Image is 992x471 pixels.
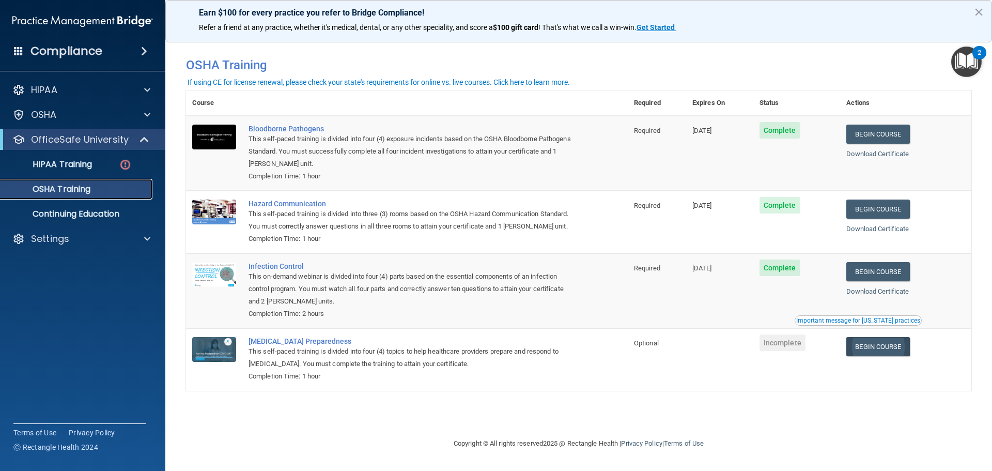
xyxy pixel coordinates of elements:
[119,158,132,171] img: danger-circle.6113f641.png
[760,260,800,276] span: Complete
[978,53,981,66] div: 2
[846,125,909,144] a: Begin Course
[249,208,576,233] div: This self-paced training is divided into three (3) rooms based on the OSHA Hazard Communication S...
[846,262,909,281] a: Begin Course
[12,84,150,96] a: HIPAA
[31,109,57,121] p: OSHA
[692,264,712,272] span: [DATE]
[760,122,800,139] span: Complete
[621,439,662,447] a: Privacy Policy
[795,315,922,326] button: Read this if you are a dental practitioner in the state of CA
[7,159,92,170] p: HIPAA Training
[538,23,637,32] span: ! That's what we call a win-win.
[13,442,98,452] span: Ⓒ Rectangle Health 2024
[249,233,576,245] div: Completion Time: 1 hour
[846,150,909,158] a: Download Certificate
[760,335,805,351] span: Incomplete
[249,337,576,345] a: [MEDICAL_DATA] Preparedness
[30,44,102,58] h4: Compliance
[249,170,576,183] div: Completion Time: 1 hour
[846,200,909,219] a: Begin Course
[249,270,576,308] div: This on-demand webinar is divided into four (4) parts based on the essential components of an inf...
[69,428,115,438] a: Privacy Policy
[846,287,909,295] a: Download Certificate
[760,197,800,214] span: Complete
[796,317,920,324] div: Important message for [US_STATE] practices
[634,339,659,347] span: Optional
[951,47,982,77] button: Open Resource Center, 2 new notifications
[199,8,958,18] p: Earn $100 for every practice you refer to Bridge Compliance!
[249,200,576,208] a: Hazard Communication
[692,202,712,209] span: [DATE]
[493,23,538,32] strong: $100 gift card
[7,184,90,194] p: OSHA Training
[249,308,576,320] div: Completion Time: 2 hours
[634,202,660,209] span: Required
[686,90,753,116] th: Expires On
[12,109,150,121] a: OSHA
[12,133,150,146] a: OfficeSafe University
[634,264,660,272] span: Required
[249,345,576,370] div: This self-paced training is divided into four (4) topics to help healthcare providers prepare and...
[692,127,712,134] span: [DATE]
[664,439,704,447] a: Terms of Use
[249,125,576,133] a: Bloodborne Pathogens
[12,233,150,245] a: Settings
[753,90,841,116] th: Status
[199,23,493,32] span: Refer a friend at any practice, whether it's medical, dental, or any other speciality, and score a
[188,79,570,86] div: If using CE for license renewal, please check your state's requirements for online vs. live cours...
[186,58,971,72] h4: OSHA Training
[249,133,576,170] div: This self-paced training is divided into four (4) exposure incidents based on the OSHA Bloodborne...
[249,370,576,383] div: Completion Time: 1 hour
[846,337,909,356] a: Begin Course
[846,225,909,233] a: Download Certificate
[634,127,660,134] span: Required
[31,133,129,146] p: OfficeSafe University
[390,427,767,460] div: Copyright © All rights reserved 2025 @ Rectangle Health | |
[7,209,148,219] p: Continuing Education
[249,262,576,270] a: Infection Control
[13,428,56,438] a: Terms of Use
[186,77,571,87] button: If using CE for license renewal, please check your state's requirements for online vs. live cours...
[12,11,153,32] img: PMB logo
[840,90,971,116] th: Actions
[628,90,686,116] th: Required
[31,84,57,96] p: HIPAA
[186,90,242,116] th: Course
[637,23,676,32] a: Get Started
[974,4,984,20] button: Close
[31,233,69,245] p: Settings
[637,23,675,32] strong: Get Started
